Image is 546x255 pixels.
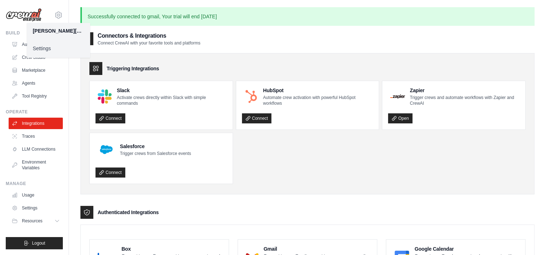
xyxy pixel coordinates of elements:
[9,202,63,214] a: Settings
[9,189,63,201] a: Usage
[9,39,63,50] a: Automations
[263,87,373,94] h4: HubSpot
[9,118,63,129] a: Integrations
[98,40,200,46] p: Connect CrewAI with your favorite tools and platforms
[263,95,373,106] p: Automate crew activation with powerful HubSpot workflows
[117,87,227,94] h4: Slack
[9,52,63,63] a: Crew Studio
[98,32,200,40] h2: Connectors & Integrations
[27,42,90,55] a: Settings
[388,113,412,123] a: Open
[9,77,63,89] a: Agents
[33,27,84,34] div: [PERSON_NAME][EMAIL_ADDRESS][PERSON_NAME][DOMAIN_NAME]
[9,143,63,155] a: LLM Connections
[22,218,42,224] span: Resources
[410,87,519,94] h4: Zapier
[415,245,519,252] h4: Google Calendar
[32,240,45,246] span: Logout
[117,95,227,106] p: Activate crews directly within Slack with simple commands
[510,221,546,255] iframe: Chat Widget
[6,237,63,249] button: Logout
[95,167,125,178] a: Connect
[510,221,546,255] div: Widget de chat
[121,245,223,252] h4: Box
[107,65,159,72] h3: Triggering Integrations
[120,143,191,150] h4: Salesforce
[9,65,63,76] a: Marketplace
[263,245,371,252] h4: Gmail
[9,156,63,174] a: Environment Variables
[6,109,63,115] div: Operate
[242,113,272,123] a: Connect
[410,95,519,106] p: Trigger crews and automate workflows with Zapier and CrewAI
[9,215,63,227] button: Resources
[98,141,115,158] img: Salesforce Logo
[9,90,63,102] a: Tool Registry
[9,131,63,142] a: Traces
[390,94,405,99] img: Zapier Logo
[244,89,258,103] img: HubSpot Logo
[98,89,112,103] img: Slack Logo
[6,30,63,36] div: Build
[80,7,535,26] p: Successfully connected to gmail, Your trial will end [DATE]
[95,113,125,123] a: Connect
[6,8,42,22] img: Logo
[120,151,191,156] p: Trigger crews from Salesforce events
[98,209,159,216] h3: Authenticated Integrations
[6,181,63,186] div: Manage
